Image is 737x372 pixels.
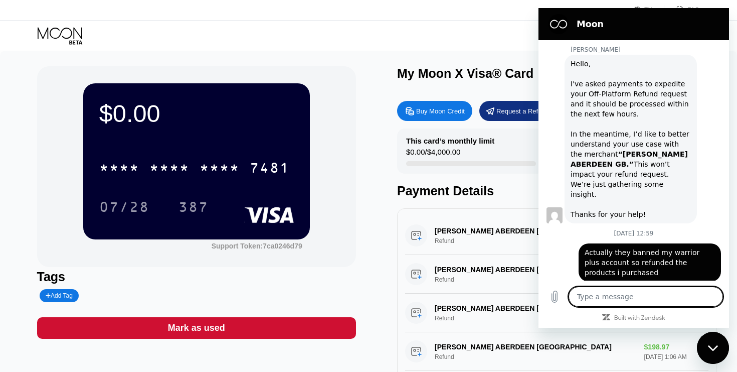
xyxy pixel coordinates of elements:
[99,99,294,128] div: $0.00
[212,242,302,250] div: Support Token: 7ca0246d79
[687,7,699,14] div: FAQ
[664,5,699,15] div: FAQ
[406,137,494,145] div: This card’s monthly limit
[397,184,716,198] div: Payment Details
[37,270,356,284] div: Tags
[37,317,356,339] div: Mark as used
[46,292,73,299] div: Add Tag
[496,107,549,115] div: Request a Refund
[178,200,209,216] div: 387
[697,332,729,364] iframe: Button to launch messaging window, conversation in progress
[212,242,302,250] div: Support Token:7ca0246d79
[168,322,225,334] div: Mark as used
[92,194,157,219] div: 07/28
[99,200,149,216] div: 07/28
[397,66,533,81] div: My Moon X Visa® Card
[250,161,290,177] div: 7481
[171,194,216,219] div: 387
[416,107,465,115] div: Buy Moon Credit
[397,101,472,121] div: Buy Moon Credit
[406,148,460,161] div: $0.00 / $4,000.00
[634,5,664,15] div: EN
[644,7,653,14] div: EN
[40,289,79,302] div: Add Tag
[479,101,555,121] div: Request a Refund
[538,8,729,328] iframe: Messaging window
